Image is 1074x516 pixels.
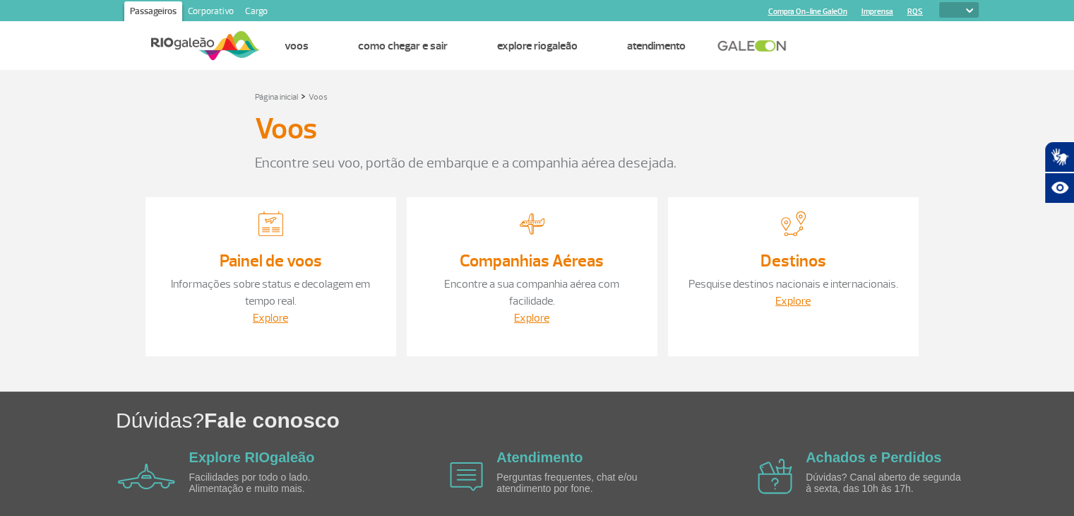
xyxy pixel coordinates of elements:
img: airplane icon [758,459,792,494]
button: Abrir tradutor de língua de sinais. [1044,141,1074,172]
a: Explore RIOgaleão [497,39,578,53]
a: Passageiros [124,1,182,24]
p: Dúvidas? Canal aberto de segunda à sexta, das 10h às 17h. [806,472,968,494]
a: Voos [309,92,328,102]
a: Imprensa [861,7,893,16]
a: Explore [514,311,549,325]
img: airplane icon [450,462,483,491]
a: Explore [253,311,288,325]
a: Compra On-line GaleOn [768,7,847,16]
p: Encontre seu voo, portão de embarque e a companhia aérea desejada. [255,153,820,174]
a: Destinos [760,250,826,271]
a: Explore [775,294,811,308]
a: Corporativo [182,1,239,24]
a: Informações sobre status e decolagem em tempo real. [171,277,370,308]
a: > [301,88,306,104]
a: Atendimento [496,450,583,465]
p: Facilidades por todo o lado. Alimentação e muito mais. [189,472,352,494]
p: Perguntas frequentes, chat e/ou atendimento por fone. [496,472,659,494]
a: Como chegar e sair [358,39,448,53]
a: Companhias Aéreas [460,250,604,271]
a: Encontre a sua companhia aérea com facilidade. [444,277,619,308]
a: Achados e Perdidos [806,450,941,465]
h3: Voos [255,112,317,147]
a: RQS [907,7,923,16]
a: Explore RIOgaleão [189,450,315,465]
button: Abrir recursos assistivos. [1044,172,1074,204]
a: Painel de voos [220,250,322,271]
img: airplane icon [118,464,175,489]
a: Voos [285,39,309,53]
h1: Dúvidas? [116,406,1074,435]
a: Página inicial [255,92,298,102]
a: Atendimento [627,39,686,53]
span: Fale conosco [204,409,340,432]
a: Pesquise destinos nacionais e internacionais. [688,277,898,291]
div: Plugin de acessibilidade da Hand Talk. [1044,141,1074,204]
a: Cargo [239,1,273,24]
